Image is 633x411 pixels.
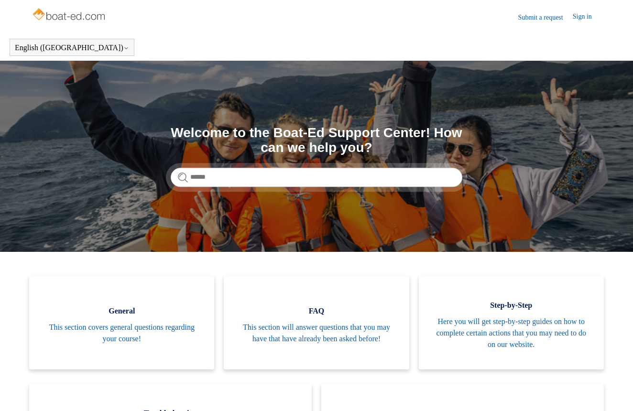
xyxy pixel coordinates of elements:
input: Search [171,168,462,187]
span: This section covers general questions regarding your course! [44,322,200,345]
span: Step-by-Step [433,300,589,311]
span: FAQ [238,305,394,317]
h1: Welcome to the Boat-Ed Support Center! How can we help you? [171,126,462,155]
a: FAQ This section will answer questions that you may have that have already been asked before! [224,276,409,369]
a: General This section covers general questions regarding your course! [29,276,214,369]
span: This section will answer questions that you may have that have already been asked before! [238,322,394,345]
a: Step-by-Step Here you will get step-by-step guides on how to complete certain actions that you ma... [419,276,604,369]
span: General [44,305,200,317]
img: Boat-Ed Help Center home page [32,6,108,25]
button: English ([GEOGRAPHIC_DATA]) [15,43,129,52]
a: Sign in [573,11,601,23]
a: Submit a request [518,12,573,22]
span: Here you will get step-by-step guides on how to complete certain actions that you may need to do ... [433,316,589,350]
